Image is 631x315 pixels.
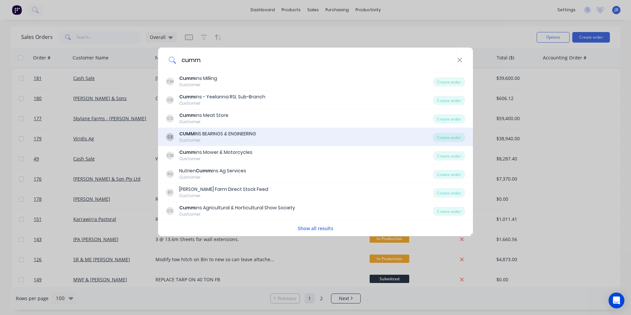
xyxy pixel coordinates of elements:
[433,170,465,179] div: Create order
[433,151,465,160] div: Create order
[433,207,465,216] div: Create order
[433,77,465,87] div: Create order
[179,82,217,88] div: Customer
[179,149,252,156] div: ins Mower & Motorcycles
[166,189,174,196] div: BF
[433,133,465,142] div: Create order
[433,188,465,197] div: Create order
[179,204,295,211] div: ins Agricultural & Horticultural Show Society
[179,211,295,217] div: Customer
[179,193,268,199] div: Customer
[166,133,174,141] div: CE
[166,152,174,159] div: CM
[196,167,212,174] b: Cumm
[179,186,268,193] div: [PERSON_NAME] Farm Direct Stock Feed
[179,174,246,180] div: Customer
[176,48,457,72] input: Enter a customer name to create a new order...
[179,93,195,100] b: Cumm
[179,167,246,174] div: Nutrien ins Ag Services
[179,119,228,125] div: Customer
[166,170,174,178] div: NS
[179,130,256,137] div: INS BEARINGS & ENGINEERING
[166,96,174,104] div: CB
[296,225,335,232] button: Show all results
[433,114,465,123] div: Create order
[179,112,195,119] b: Cumm
[179,100,265,106] div: Customer
[166,115,174,122] div: CS
[609,293,624,308] div: Open Intercom Messenger
[166,207,174,215] div: CS
[179,75,195,82] b: Cumm
[179,156,252,162] div: Customer
[179,112,228,119] div: ins Meat Store
[179,75,217,82] div: ins Milling
[179,130,195,137] b: CUMM
[433,96,465,105] div: Create order
[166,78,174,86] div: CM
[179,137,256,143] div: Customer
[179,149,195,156] b: Cumm
[179,204,195,211] b: Cumm
[179,93,265,100] div: ins - Yeelanna RSL Sub-Branch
